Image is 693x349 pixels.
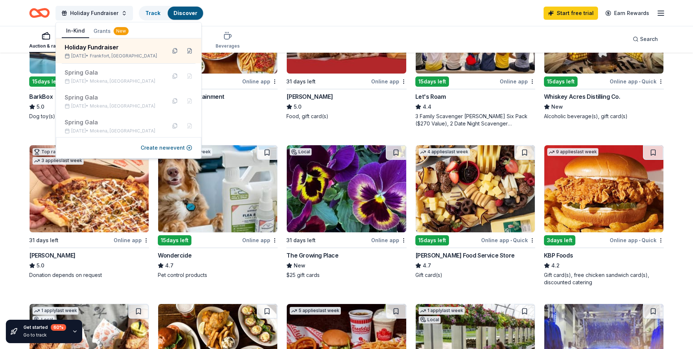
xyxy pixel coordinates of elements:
a: Earn Rewards [601,7,654,20]
div: Online app [371,77,407,86]
img: Image for Casey's [30,145,149,232]
button: Holiday Fundraiser [56,6,133,20]
div: Get started [23,324,66,331]
div: 9 applies last week [547,148,598,156]
div: [DATE] • [65,53,160,59]
div: 60 % [51,324,66,331]
div: Online app Quick [610,236,664,245]
img: Image for The Growing Place [287,145,406,232]
a: Image for KBP Foods9 applieslast week3days leftOnline app•QuickKBP Foods4.2Gift card(s), free chi... [544,145,664,286]
div: 1 apply last week [419,307,465,315]
span: Search [640,35,658,44]
div: 31 days left [286,77,316,86]
div: Online app [242,236,278,245]
div: 1 $25-gift card [158,113,278,120]
div: Wondercide [158,251,191,260]
div: 3 applies last week [33,157,84,165]
button: Beverages [216,29,240,53]
div: Local [290,148,312,155]
div: New [114,27,129,35]
div: 5 applies last week [290,307,341,315]
span: • [510,237,512,243]
a: Home [29,4,50,22]
div: Online app [371,236,407,245]
div: 3 Family Scavenger [PERSON_NAME] Six Pack ($270 Value), 2 Date Night Scavenger [PERSON_NAME] Two ... [415,113,535,127]
div: $25 gift cards [286,271,406,279]
div: 15 days left [29,76,63,87]
div: 15 days left [415,235,449,245]
a: Image for Gordon Food Service Store4 applieslast week15days leftOnline app•Quick[PERSON_NAME] Foo... [415,145,535,279]
span: Holiday Fundraiser [70,9,118,18]
div: [DATE] • [65,78,160,84]
div: Gift card(s) [415,271,535,279]
div: KBP Foods [544,251,573,260]
div: Local [419,316,441,323]
button: Create newevent [141,143,192,152]
div: Online app [242,77,278,86]
div: Spring Gala [65,118,160,127]
div: [PERSON_NAME] Food Service Store [415,251,515,260]
div: [DATE] • [65,103,160,109]
div: 1 apply last week [33,307,79,315]
div: Go to track [23,332,66,338]
a: Image for Wondercide5 applieslast week15days leftOnline appWondercide4.7Pet control products [158,145,278,279]
button: Grants [89,25,133,38]
div: Online app [500,77,535,86]
span: 4.7 [423,261,431,270]
a: Image for Casey'sTop rated3 applieslast week31 days leftOnline app[PERSON_NAME]5.0Donation depend... [29,145,149,279]
div: Spring Gala [65,93,160,102]
button: Auction & raffle [29,29,62,53]
a: Start free trial [544,7,598,20]
a: Discover [174,10,197,16]
a: Image for The Growing PlaceLocal31 days leftOnline appThe Growing PlaceNew$25 gift cards [286,145,406,279]
div: Online app [114,236,149,245]
span: 4.7 [165,261,174,270]
div: 15 days left [158,235,191,245]
span: Mokena, [GEOGRAPHIC_DATA] [90,128,155,134]
div: Holiday Fundraiser [65,43,160,52]
div: 15 days left [415,76,449,87]
button: Search [627,32,664,46]
img: Image for KBP Foods [544,145,663,232]
div: Dog toy(s), dog food [29,113,149,120]
div: Alcoholic beverage(s), gift card(s) [544,113,664,120]
span: • [639,79,640,85]
div: Top rated [33,148,64,155]
div: Whiskey Acres Distilling Co. [544,92,620,101]
div: Spring Gala [65,68,160,77]
span: 5.0 [294,102,301,111]
span: Frankfort, [GEOGRAPHIC_DATA] [90,53,157,59]
div: BarkBox [29,92,53,101]
div: 31 days left [286,236,316,245]
div: Online app Quick [610,77,664,86]
span: New [294,261,305,270]
span: • [639,237,640,243]
div: Online app Quick [481,236,535,245]
div: [PERSON_NAME] [286,92,333,101]
span: Mokena, [GEOGRAPHIC_DATA] [90,103,155,109]
a: Track [145,10,160,16]
span: 5.0 [37,261,44,270]
div: 4 applies last week [419,148,470,156]
div: Beverages [216,43,240,49]
span: 4.4 [423,102,431,111]
button: In-Kind [62,24,89,38]
button: TrackDiscover [139,6,204,20]
div: [PERSON_NAME] [29,251,76,260]
div: 3 days left [544,235,575,245]
div: Let's Roam [415,92,446,101]
div: Auction & raffle [29,43,62,49]
div: The Growing Place [286,251,338,260]
div: [DATE] • [65,128,160,134]
span: 5.0 [37,102,44,111]
span: Mokena, [GEOGRAPHIC_DATA] [90,78,155,84]
div: Donation depends on request [29,271,149,279]
div: 31 days left [29,236,58,245]
div: Gift card(s), free chicken sandwich card(s), discounted catering [544,271,664,286]
div: 15 days left [544,76,578,87]
span: 4.2 [551,261,560,270]
div: Pet control products [158,271,278,279]
img: Image for Wondercide [158,145,277,232]
span: New [551,102,563,111]
img: Image for Gordon Food Service Store [416,145,535,232]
